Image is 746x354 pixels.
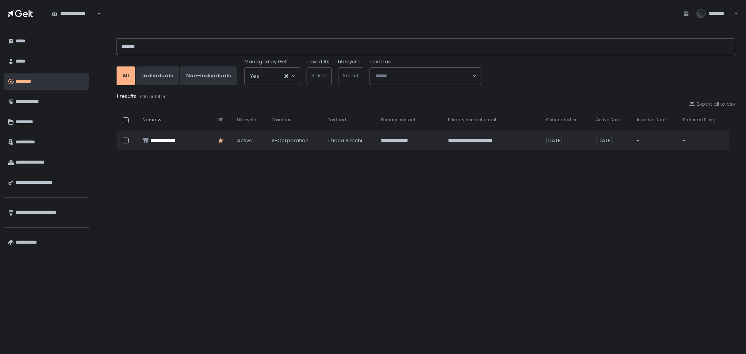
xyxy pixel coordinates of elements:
button: Non-Individuals [180,66,237,85]
span: Primary contact email [448,117,496,123]
div: - [637,137,674,144]
span: Onboarded on [546,117,578,123]
div: [DATE] [546,137,587,144]
span: Taxed as [272,117,292,123]
span: Select [311,72,327,79]
div: Non-Individuals [186,72,231,79]
button: Export all to csv [689,101,735,108]
label: Taxed As [307,58,329,65]
div: 1 results [117,93,735,101]
span: VIP [217,117,223,123]
span: Tax Lead [370,58,392,65]
span: Managed by Gelt [244,58,288,65]
label: Lifecycle [338,58,360,65]
div: [DATE] [596,137,628,144]
div: - [683,137,725,144]
div: Tziona Simchi [328,137,371,144]
div: Search for option [370,68,481,85]
div: Individuals [142,72,173,79]
button: Clear Selected [284,74,288,78]
div: Clear filter [140,93,166,100]
span: Primary contact [381,117,415,123]
span: Preferred Filing [683,117,716,123]
div: S-Corporation [272,137,318,144]
div: Search for option [47,5,101,22]
span: Inactive Date [637,117,666,123]
button: Clear filter [139,93,166,101]
button: All [117,66,135,85]
button: Individuals [136,66,179,85]
span: Select [343,72,359,79]
div: All [122,72,129,79]
input: Search for option [259,72,284,80]
span: active [237,137,253,144]
input: Search for option [375,72,472,80]
span: Lifecycle [237,117,256,123]
span: Yes [250,72,259,80]
span: Name [143,117,156,123]
span: Active Date [596,117,621,123]
div: Search for option [245,68,300,85]
span: Tax lead [328,117,346,123]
